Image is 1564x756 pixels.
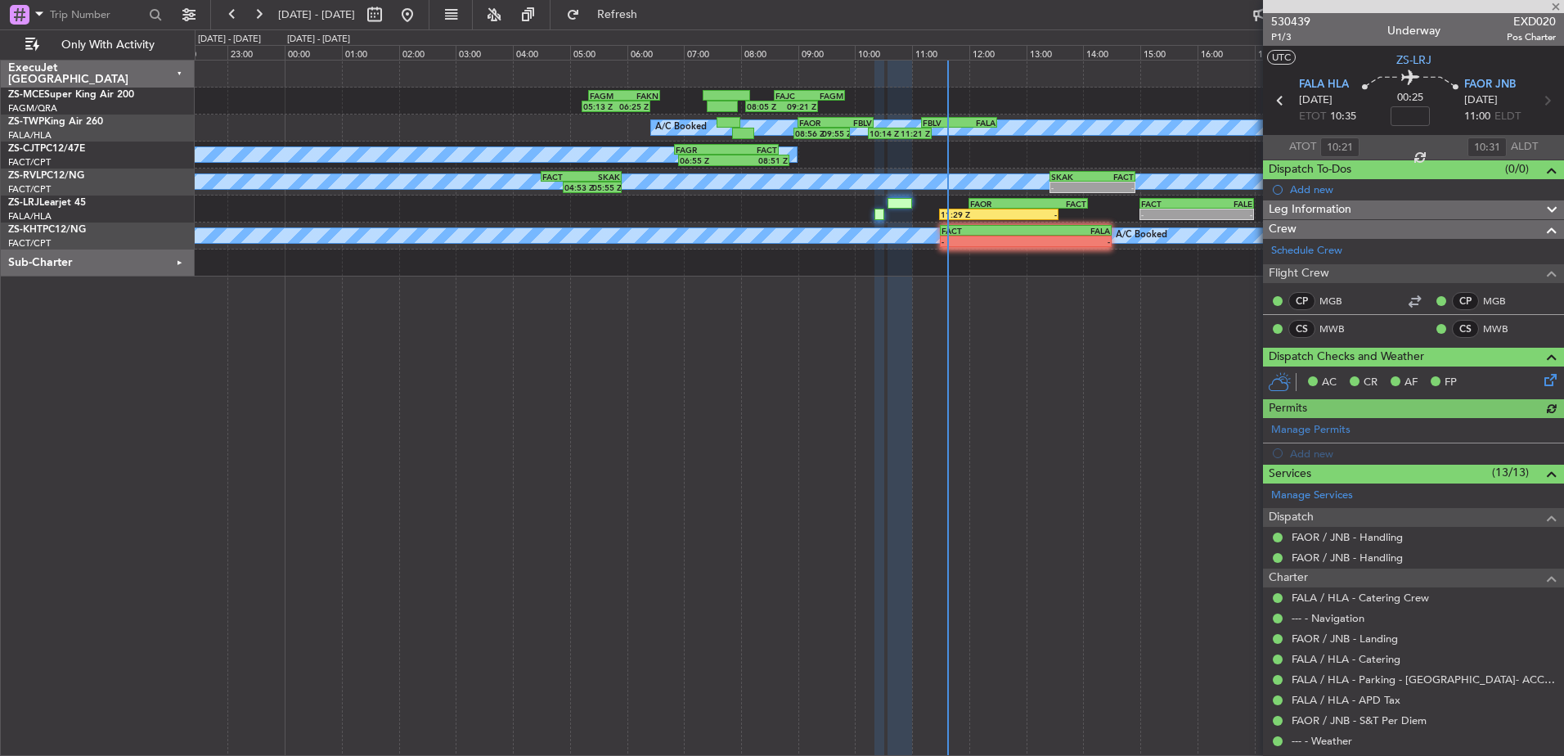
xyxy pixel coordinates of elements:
[1292,693,1400,707] a: FALA / HLA - APD Tax
[1083,45,1140,60] div: 14:00
[1292,632,1398,646] a: FAOR / JNB - Landing
[1140,45,1198,60] div: 15:00
[1292,734,1352,748] a: --- - Weather
[198,33,261,47] div: [DATE] - [DATE]
[8,198,39,208] span: ZS-LRJ
[18,32,178,58] button: Only With Activity
[1299,109,1326,125] span: ETOT
[8,144,85,154] a: ZS-CJTPC12/47E
[870,128,900,138] div: 10:14 Z
[1197,199,1252,209] div: FALE
[1255,45,1312,60] div: 17:00
[1404,375,1418,391] span: AF
[564,182,592,192] div: 04:53 Z
[590,91,624,101] div: FAGM
[1492,464,1529,481] span: (13/13)
[835,118,872,128] div: FBLV
[8,102,57,115] a: FAGM/QRA
[627,45,685,60] div: 06:00
[1464,109,1490,125] span: 11:00
[1027,45,1084,60] div: 13:00
[1507,13,1556,30] span: EXD020
[1269,465,1311,484] span: Services
[1292,673,1556,686] a: FALA / HLA - Parking - [GEOGRAPHIC_DATA]- ACC # 1800
[960,118,996,128] div: FALA
[810,91,844,101] div: FAGM
[1396,52,1431,69] span: ZS-LRJ
[1051,182,1093,192] div: -
[1116,223,1167,248] div: A/C Booked
[798,45,856,60] div: 09:00
[592,182,620,192] div: 05:55 Z
[8,225,86,235] a: ZS-KHTPC12/NG
[278,7,355,22] span: [DATE] - [DATE]
[1319,294,1356,308] a: MGB
[1507,30,1556,44] span: Pos Charter
[8,90,134,100] a: ZS-MCESuper King Air 200
[1198,45,1255,60] div: 16:00
[1269,569,1308,587] span: Charter
[775,91,810,101] div: FAJC
[676,145,726,155] div: FAGR
[616,101,649,111] div: 06:25 Z
[1452,320,1479,338] div: CS
[227,45,285,60] div: 23:00
[726,145,777,155] div: FACT
[1511,139,1538,155] span: ALDT
[1092,172,1134,182] div: FACT
[8,171,84,181] a: ZS-RVLPC12/NG
[287,33,350,47] div: [DATE] - [DATE]
[1288,320,1315,338] div: CS
[1141,209,1197,219] div: -
[1051,172,1093,182] div: SKAK
[822,128,849,138] div: 09:55 Z
[1364,375,1377,391] span: CR
[8,183,51,196] a: FACT/CPT
[781,101,816,111] div: 09:21 Z
[8,117,44,127] span: ZS-TWP
[8,156,51,169] a: FACT/CPT
[795,128,822,138] div: 08:56 Z
[43,39,173,51] span: Only With Activity
[1271,30,1310,44] span: P1/3
[582,172,621,182] div: SKAK
[912,45,969,60] div: 11:00
[8,90,44,100] span: ZS-MCE
[1319,322,1356,336] a: MWB
[1269,348,1424,367] span: Dispatch Checks and Weather
[1026,236,1110,246] div: -
[8,171,41,181] span: ZS-RVL
[8,225,43,235] span: ZS-KHT
[1028,199,1086,209] div: FACT
[1299,77,1349,93] span: FALA HLA
[1197,209,1252,219] div: -
[1452,292,1479,310] div: CP
[285,45,342,60] div: 00:00
[1271,13,1310,30] span: 530439
[8,210,52,223] a: FALA/HLA
[399,45,456,60] div: 02:00
[8,237,51,250] a: FACT/CPT
[1292,551,1403,565] a: FAOR / JNB - Handling
[1322,375,1337,391] span: AC
[1292,652,1400,666] a: FALA / HLA - Catering
[941,209,999,219] div: 11:29 Z
[655,115,707,140] div: A/C Booked
[1269,264,1329,283] span: Flight Crew
[583,9,652,20] span: Refresh
[570,45,627,60] div: 05:00
[969,45,1027,60] div: 12:00
[1289,139,1316,155] span: ATOT
[1269,508,1314,527] span: Dispatch
[1464,92,1498,109] span: [DATE]
[1464,77,1516,93] span: FAOR JNB
[1483,322,1520,336] a: MWB
[1292,530,1403,544] a: FAOR / JNB - Handling
[1290,182,1556,196] div: Add new
[900,128,930,138] div: 11:21 Z
[8,198,86,208] a: ZS-LRJLearjet 45
[542,172,582,182] div: FACT
[680,155,734,165] div: 06:55 Z
[583,101,616,111] div: 05:13 Z
[1292,713,1427,727] a: FAOR / JNB - S&T Per Diem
